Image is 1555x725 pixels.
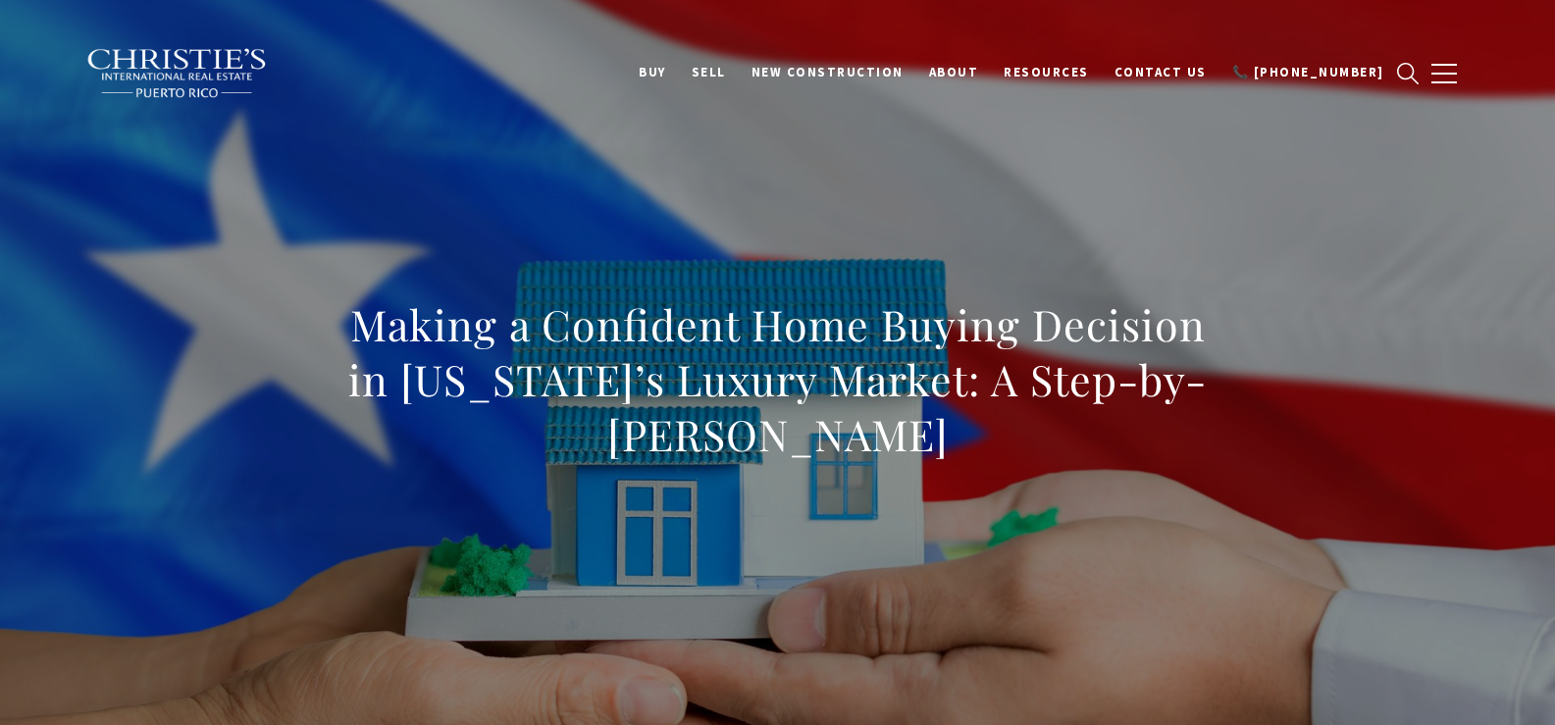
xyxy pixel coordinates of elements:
[1232,64,1384,80] span: 📞 [PHONE_NUMBER]
[1219,54,1397,91] a: call 9393373000
[345,297,1211,462] h1: Making a Confident Home Buying Decision in [US_STATE]’s Luxury Market: A Step-by-[PERSON_NAME]
[86,48,269,99] img: Christie's International Real Estate black text logo
[626,54,679,91] a: BUY
[679,54,739,91] a: SELL
[916,54,992,91] a: About
[1397,63,1419,84] a: search
[1419,45,1470,102] button: button
[1114,64,1207,80] span: Contact Us
[752,64,904,80] span: New Construction
[991,54,1102,91] a: Resources
[739,54,916,91] a: New Construction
